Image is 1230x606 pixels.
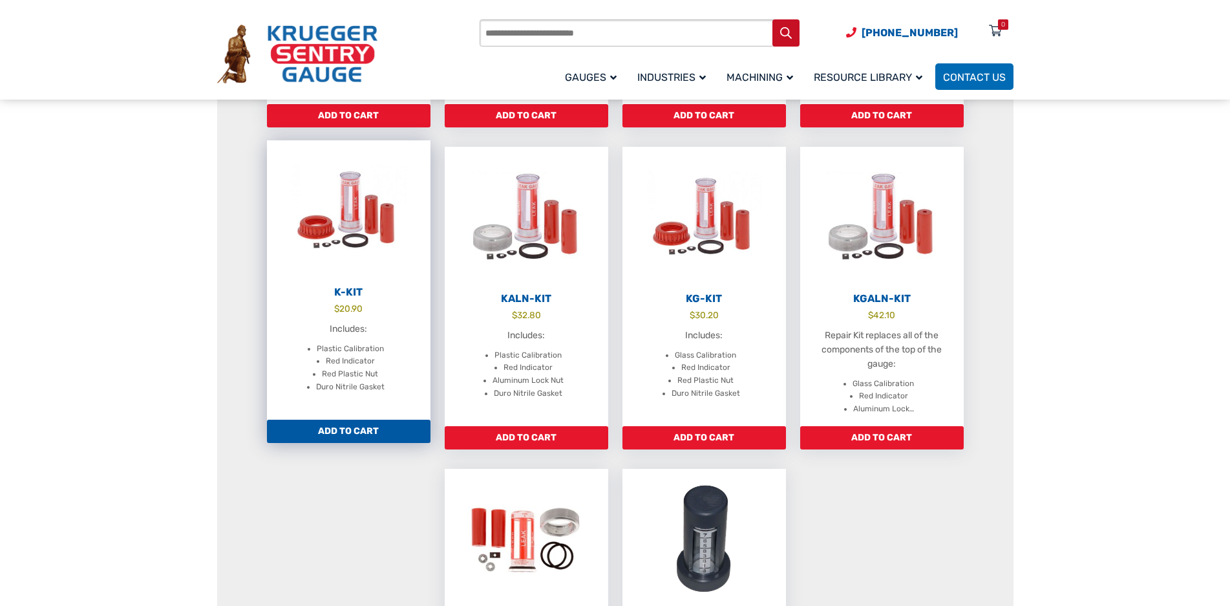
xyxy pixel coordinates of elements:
a: Add to cart: “ALG-OF” [267,104,430,127]
li: Red Indicator [681,362,730,374]
span: Machining [726,71,793,83]
span: Contact Us [943,71,1006,83]
img: KGALN-Kit [800,147,964,289]
img: Krueger Sentry Gauge [217,25,377,84]
li: Duro Nitrile Gasket [672,387,740,400]
a: Gauges [557,61,630,92]
span: Gauges [565,71,617,83]
span: $ [512,310,517,320]
li: Red Indicator [504,362,553,374]
a: Add to cart: “Float-P1.5” [622,104,786,127]
a: Industries [630,61,719,92]
h2: KALN-Kit [445,292,608,305]
span: $ [690,310,695,320]
a: Machining [719,61,806,92]
p: Includes: [635,329,773,343]
li: Red Plastic Nut [677,374,734,387]
div: 0 [1001,19,1005,30]
img: KALN-Kit [445,147,608,289]
p: Includes: [280,322,418,336]
a: Add to cart: “ALN” [445,104,608,127]
bdi: 32.80 [512,310,541,320]
li: Duro Nitrile Gasket [316,381,385,394]
a: Add to cart: “Float-P2.0” [800,104,964,127]
h2: KG-Kit [622,292,786,305]
a: K-Kit $20.90 Includes: Plastic Calibration Red Indicator Red Plastic Nut Duro Nitrile Gasket [267,140,430,420]
span: $ [868,310,873,320]
li: Aluminum Lock… [853,403,914,416]
a: Resource Library [806,61,935,92]
li: Glass Calibration [853,378,914,391]
li: Plastic Calibration [317,343,384,356]
bdi: 42.10 [868,310,895,320]
a: KG-Kit $30.20 Includes: Glass Calibration Red Indicator Red Plastic Nut Duro Nitrile Gasket [622,147,786,426]
span: $ [334,303,339,314]
span: Industries [637,71,706,83]
li: Red Plastic Nut [322,368,378,381]
a: Add to cart: “K-Kit” [267,420,430,443]
span: Resource Library [814,71,922,83]
a: KALN-Kit $32.80 Includes: Plastic Calibration Red Indicator Aluminum Lock Nut Duro Nitrile Gasket [445,147,608,426]
li: Red Indicator [326,355,375,368]
li: Red Indicator [859,390,908,403]
h2: K-Kit [267,286,430,299]
li: Glass Calibration [675,349,736,362]
a: KGALN-Kit $42.10 Repair Kit replaces all of the components of the top of the gauge: Glass Calibra... [800,147,964,426]
span: [PHONE_NUMBER] [862,27,958,39]
a: Add to cart: “KALN-Kit” [445,426,608,449]
bdi: 20.90 [334,303,363,314]
h2: KGALN-Kit [800,292,964,305]
img: KG-Kit [622,147,786,289]
bdi: 30.20 [690,310,719,320]
a: Add to cart: “KGALN-Kit” [800,426,964,449]
a: Phone Number (920) 434-8860 [846,25,958,41]
li: Plastic Calibration [494,349,562,362]
a: Add to cart: “KG-Kit” [622,426,786,449]
li: Aluminum Lock Nut [493,374,564,387]
p: Includes: [458,329,595,343]
p: Repair Kit replaces all of the components of the top of the gauge: [813,329,951,371]
a: Contact Us [935,63,1013,90]
li: Duro Nitrile Gasket [494,387,562,400]
img: K-Kit [267,140,430,283]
